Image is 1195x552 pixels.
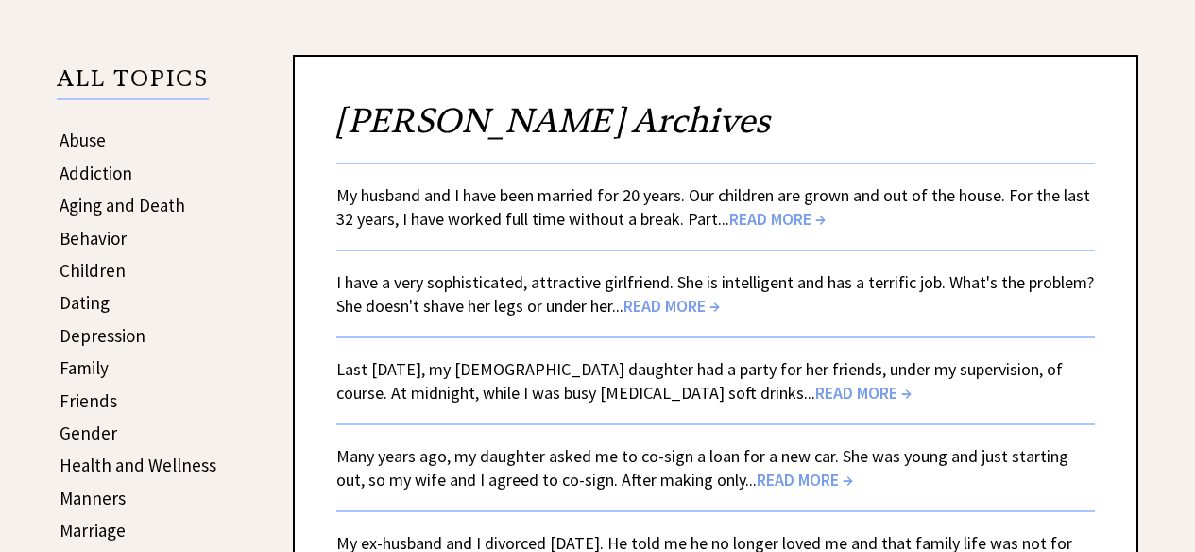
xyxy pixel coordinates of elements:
[57,68,209,100] p: ALL TOPICS
[60,487,126,509] a: Manners
[60,454,216,476] a: Health and Wellness
[60,259,126,282] a: Children
[60,227,127,250] a: Behavior
[60,129,106,151] a: Abuse
[336,98,1095,163] h2: [PERSON_NAME] Archives
[623,295,720,317] span: READ MORE →
[815,382,912,404] span: READ MORE →
[729,208,826,230] span: READ MORE →
[60,389,117,412] a: Friends
[336,358,1063,404] a: Last [DATE], my [DEMOGRAPHIC_DATA] daughter had a party for her friends, under my supervision, of...
[60,291,110,314] a: Dating
[60,162,132,184] a: Addiction
[757,469,853,491] span: READ MORE →
[60,194,185,216] a: Aging and Death
[336,445,1068,491] a: Many years ago, my daughter asked me to co-sign a loan for a new car. She was young and just star...
[60,422,117,444] a: Gender
[60,356,109,379] a: Family
[60,519,126,542] a: Marriage
[60,324,145,347] a: Depression
[336,271,1094,317] a: I have a very sophisticated, attractive girlfriend. She is intelligent and has a terrific job. Wh...
[336,184,1090,230] a: My husband and I have been married for 20 years. Our children are grown and out of the house. For...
